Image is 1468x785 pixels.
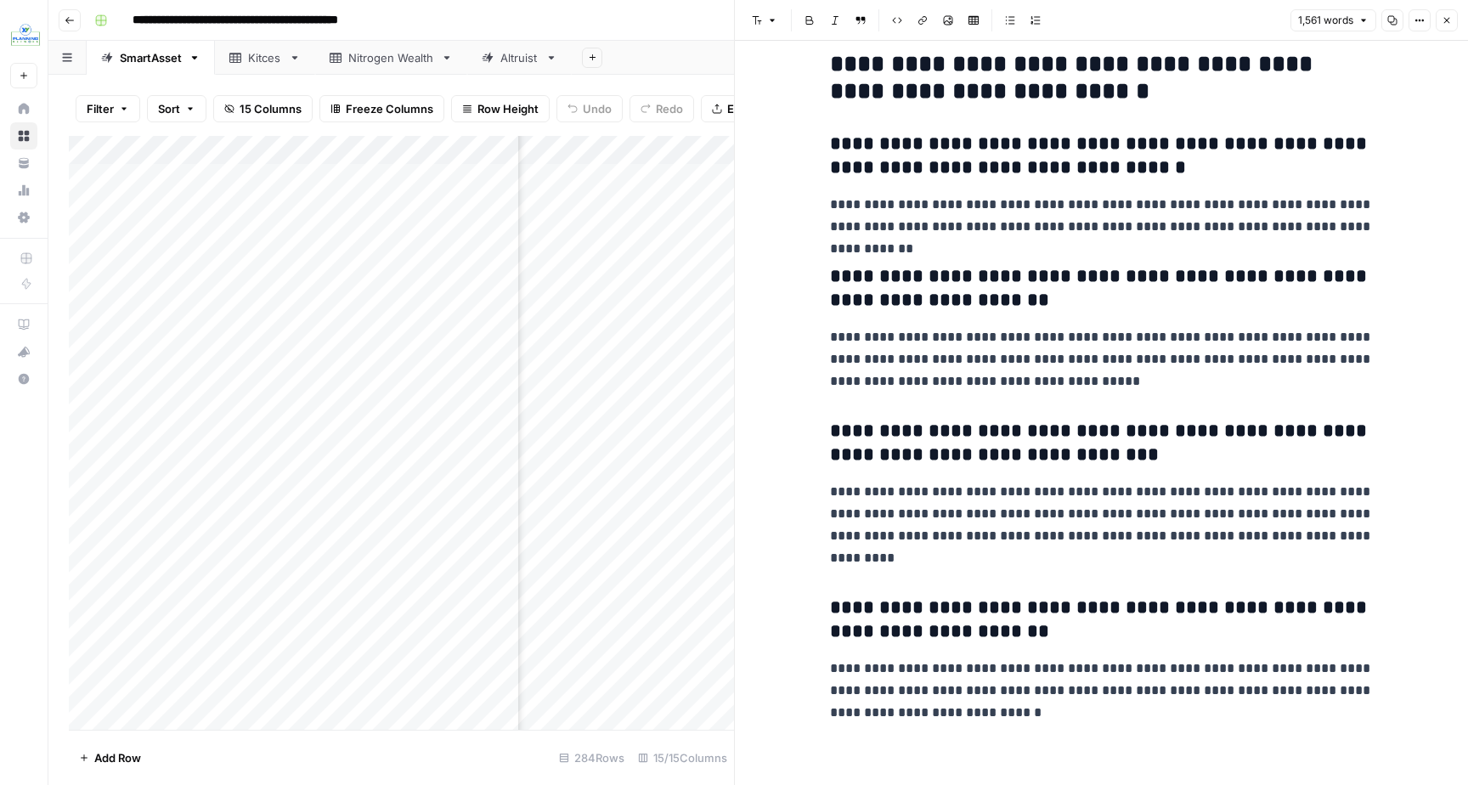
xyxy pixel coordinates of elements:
[10,122,37,150] a: Browse
[10,14,37,56] button: Workspace: XYPN
[1298,13,1353,28] span: 1,561 words
[477,100,539,117] span: Row Height
[87,41,215,75] a: SmartAsset
[158,100,180,117] span: Sort
[552,744,631,771] div: 284 Rows
[10,95,37,122] a: Home
[10,365,37,392] button: Help + Support
[10,150,37,177] a: Your Data
[94,749,141,766] span: Add Row
[315,41,467,75] a: Nitrogen Wealth
[10,311,37,338] a: AirOps Academy
[630,95,694,122] button: Redo
[346,100,433,117] span: Freeze Columns
[451,95,550,122] button: Row Height
[69,744,151,771] button: Add Row
[1290,9,1376,31] button: 1,561 words
[583,100,612,117] span: Undo
[556,95,623,122] button: Undo
[240,100,302,117] span: 15 Columns
[656,100,683,117] span: Redo
[10,20,41,50] img: XYPN Logo
[11,339,37,364] div: What's new?
[87,100,114,117] span: Filter
[215,41,315,75] a: Kitces
[10,338,37,365] button: What's new?
[319,95,444,122] button: Freeze Columns
[213,95,313,122] button: 15 Columns
[348,49,434,66] div: Nitrogen Wealth
[120,49,182,66] div: SmartAsset
[701,95,799,122] button: Export CSV
[76,95,140,122] button: Filter
[147,95,206,122] button: Sort
[10,177,37,204] a: Usage
[500,49,539,66] div: Altruist
[631,744,734,771] div: 15/15 Columns
[248,49,282,66] div: Kitces
[10,204,37,231] a: Settings
[467,41,572,75] a: Altruist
